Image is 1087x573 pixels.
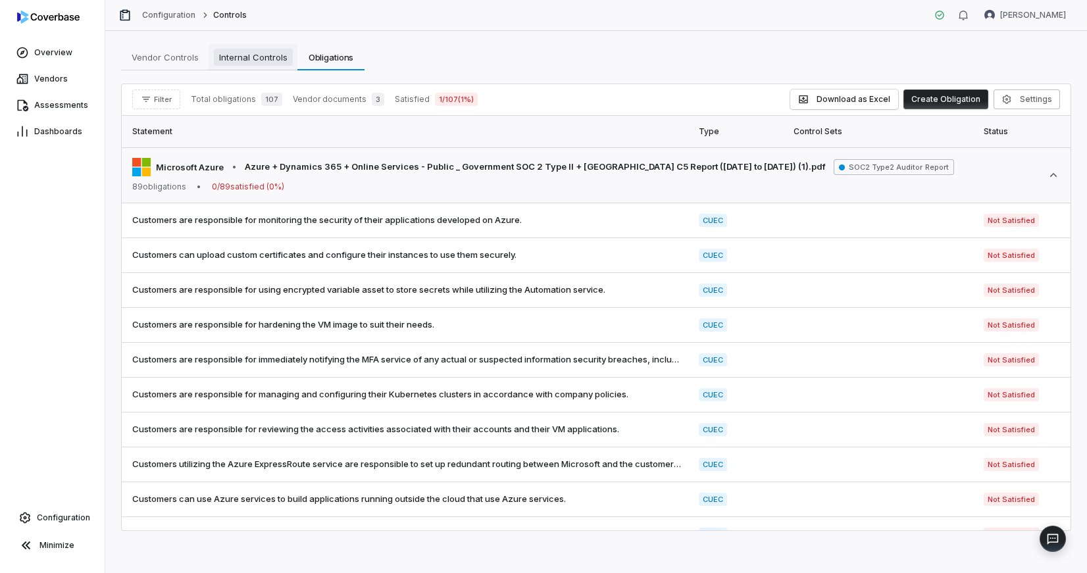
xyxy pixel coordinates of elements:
span: Customers are responsible for using encrypted variable asset to store secrets while utilizing the... [132,284,683,297]
span: Vendors [34,74,68,84]
button: Filter [132,89,180,109]
span: Assessments [34,100,88,111]
span: Customers are responsible for immediately notifying the MFA service of any actual or suspected in... [132,353,683,366]
span: Not Satisfied [984,318,1039,332]
span: Not Satisfied [984,528,1039,541]
span: Satisfied [395,94,430,105]
span: Not Satisfied [984,249,1039,262]
span: 0 / 89 satisfied ( 0 %) [212,182,284,192]
span: Not Satisfied [984,388,1039,401]
span: 3 [372,93,384,106]
span: CUEC [699,388,727,401]
th: Type [691,116,786,147]
span: CUEC [699,214,727,227]
span: Customers utilizing the Azure ExpressRoute service are responsible to set up redundant routing be... [132,458,683,471]
span: 107 [261,93,282,106]
th: Status [976,116,1071,147]
span: CUEC [699,353,727,366]
span: CUEC [699,423,727,436]
span: CUEC [699,318,727,332]
span: CUEC [699,249,727,262]
span: Obligations [303,49,359,66]
span: [PERSON_NAME] [1000,10,1066,20]
a: Overview [3,41,102,64]
span: CUEC [699,458,727,471]
button: Download as Excel [790,89,898,109]
span: Customers can upload custom certificates and configure their instances to use them securely. [132,249,683,262]
span: CUEC [699,528,727,541]
th: Control Sets [786,116,975,147]
button: Chintha Anil Kumar avatar[PERSON_NAME] [976,5,1074,25]
span: CUEC [699,493,727,506]
span: Not Satisfied [984,423,1039,436]
span: • [197,182,201,192]
a: Configuration [142,10,196,20]
span: Azure + Dynamics 365 + Online Services - Public _ Government SOC 2 Type II + [GEOGRAPHIC_DATA] C5... [245,161,826,174]
span: Not Satisfied [984,214,1039,227]
span: Internal Controls [214,49,293,66]
button: Create Obligation [903,89,988,109]
a: Configuration [5,506,99,530]
span: Customers are responsible to support timely incident responses with the Azure team. [132,528,683,541]
span: Filter [154,95,172,105]
span: 1 / 107 ( 1 %) [435,93,478,106]
span: Not Satisfied [984,458,1039,471]
span: Customers are responsible for monitoring the security of their applications developed on Azure. [132,214,683,227]
span: Configuration [37,512,90,523]
span: Not Satisfied [984,493,1039,506]
span: Customers can use Azure services to build applications running outside the cloud that use Azure s... [132,493,683,506]
span: Controls [213,10,247,20]
a: Dashboards [3,120,102,143]
span: • [232,161,237,174]
span: Microsoft Azure [156,161,224,173]
span: Vendor documents [293,94,367,105]
span: Total obligations [191,94,256,105]
span: Minimize [39,540,74,551]
span: SOC2 Type2 Auditor Report [834,159,954,175]
a: Vendors [3,67,102,91]
span: Not Satisfied [984,353,1039,366]
a: Assessments [3,93,102,117]
button: Settings [994,89,1060,109]
th: Statement [122,116,691,147]
img: Chintha Anil Kumar avatar [984,10,995,20]
span: Customers are responsible for hardening the VM image to suit their needs. [132,318,683,332]
img: logo-D7KZi-bG.svg [17,11,80,24]
span: Customers are responsible for managing and configuring their Kubernetes clusters in accordance wi... [132,388,683,401]
span: Customers are responsible for reviewing the access activities associated with their accounts and ... [132,423,683,436]
span: Vendor Controls [126,49,204,66]
span: Not Satisfied [984,284,1039,297]
span: CUEC [699,284,727,297]
span: Overview [34,47,72,58]
span: 89 obligations [132,182,186,192]
button: Minimize [5,532,99,559]
span: Dashboards [34,126,82,137]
